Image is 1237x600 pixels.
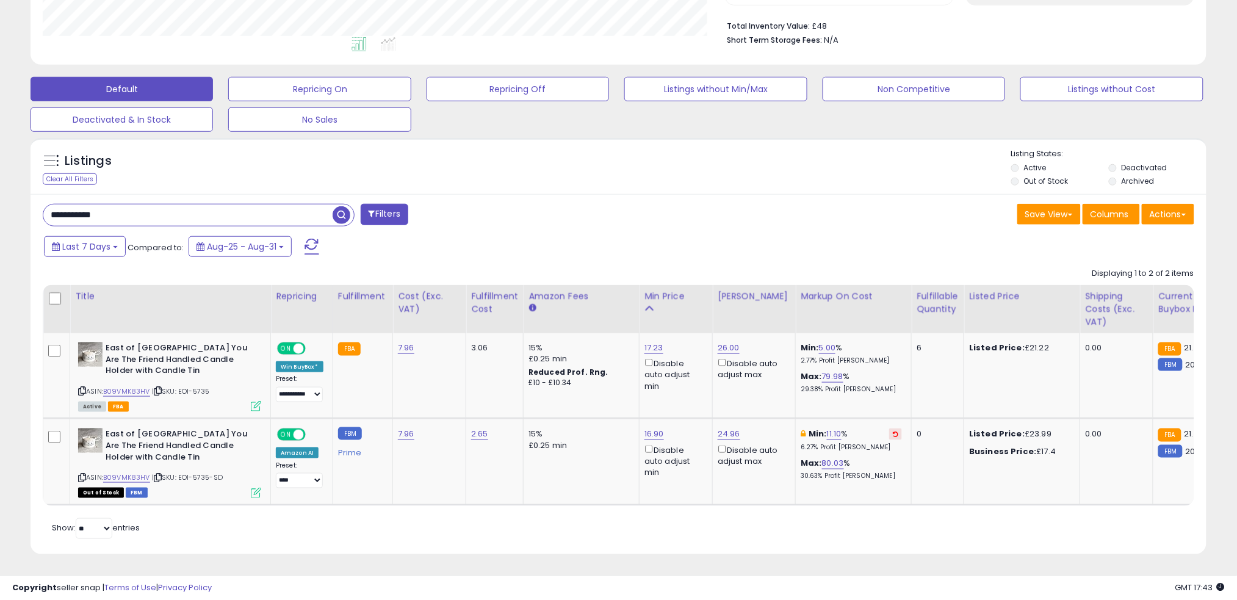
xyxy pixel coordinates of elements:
div: Fulfillment [338,290,388,303]
a: 79.98 [822,370,843,383]
b: Min: [801,342,819,353]
a: 7.96 [398,342,414,354]
li: £48 [727,18,1185,32]
div: 15% [528,428,630,439]
small: Amazon Fees. [528,303,536,314]
div: £23.99 [969,428,1070,439]
span: | SKU: EOI-5735 [152,386,210,396]
p: 2.77% Profit [PERSON_NAME] [801,356,902,365]
div: % [801,458,902,480]
div: £17.4 [969,446,1070,457]
div: £0.25 min [528,353,630,364]
div: ASIN: [78,342,261,410]
img: 51inbYJxHfL._SL40_.jpg [78,342,103,367]
b: Max: [801,457,822,469]
b: Reduced Prof. Rng. [528,367,608,377]
a: 7.96 [398,428,414,440]
p: 29.38% Profit [PERSON_NAME] [801,385,902,394]
div: Listed Price [969,290,1075,303]
div: £10 - £10.34 [528,378,630,388]
span: All listings that are currently out of stock and unavailable for purchase on Amazon [78,488,124,498]
label: Active [1024,162,1047,173]
div: Clear All Filters [43,173,97,185]
button: Non Competitive [823,77,1005,101]
div: Disable auto adjust min [644,356,703,392]
span: Show: entries [52,522,140,533]
b: Listed Price: [969,342,1025,353]
button: Columns [1083,204,1140,225]
b: Min: [809,428,827,439]
p: Listing States: [1011,148,1206,160]
th: The percentage added to the cost of goods (COGS) that forms the calculator for Min & Max prices. [796,285,912,333]
span: 21.22 [1185,342,1204,353]
a: 24.96 [718,428,740,440]
button: Actions [1142,204,1194,225]
b: Business Price: [969,446,1036,457]
small: FBM [1158,358,1182,371]
div: Disable auto adjust min [644,443,703,479]
div: 6 [917,342,954,353]
span: | SKU: EOI-5735-SD [152,472,223,482]
span: FBA [108,402,129,412]
div: % [801,371,902,394]
button: Repricing On [228,77,411,101]
div: Amazon Fees [528,290,634,303]
div: 0 [917,428,954,439]
span: N/A [824,34,838,46]
a: B09VMK83HV [103,472,150,483]
div: £0.25 min [528,440,630,451]
div: 15% [528,342,630,353]
button: Listings without Cost [1020,77,1203,101]
a: 5.00 [819,342,836,354]
span: Aug-25 - Aug-31 [207,240,276,253]
div: Title [75,290,265,303]
button: Listings without Min/Max [624,77,807,101]
small: FBM [338,427,362,440]
a: B09VMK83HV [103,386,150,397]
label: Deactivated [1121,162,1167,173]
a: 2.65 [471,428,488,440]
span: ON [278,430,294,440]
div: Shipping Costs (Exc. VAT) [1085,290,1148,328]
div: Fulfillable Quantity [917,290,959,316]
button: Filters [361,204,408,225]
button: Last 7 Days [44,236,126,257]
h5: Listings [65,153,112,170]
a: 11.10 [827,428,842,440]
div: Disable auto adjust max [718,443,786,467]
div: £21.22 [969,342,1070,353]
a: 80.03 [822,457,844,469]
span: 21.22 [1185,428,1204,439]
div: 3.06 [471,342,514,353]
button: Save View [1017,204,1081,225]
div: Cost (Exc. VAT) [398,290,461,316]
span: Columns [1091,208,1129,220]
span: ON [278,344,294,354]
button: Default [31,77,213,101]
small: FBM [1158,445,1182,458]
div: Amazon AI [276,447,319,458]
small: FBA [338,342,361,356]
div: Win BuyBox * [276,361,323,372]
small: FBA [1158,428,1181,442]
div: Fulfillment Cost [471,290,518,316]
div: Preset: [276,461,323,489]
button: Aug-25 - Aug-31 [189,236,292,257]
span: Last 7 Days [62,240,110,253]
label: Out of Stock [1024,176,1069,186]
div: Displaying 1 to 2 of 2 items [1092,268,1194,280]
div: Repricing [276,290,328,303]
span: 20.71 [1186,446,1205,457]
span: All listings currently available for purchase on Amazon [78,402,106,412]
a: 26.00 [718,342,740,354]
div: Prime [338,443,383,458]
div: Markup on Cost [801,290,906,303]
strong: Copyright [12,582,57,593]
a: 17.23 [644,342,663,354]
span: OFF [304,344,323,354]
span: Compared to: [128,242,184,253]
div: [PERSON_NAME] [718,290,790,303]
span: FBM [126,488,148,498]
b: East of [GEOGRAPHIC_DATA] You Are The Friend Handled Candle Holder with Candle Tin [106,342,254,380]
div: Current Buybox Price [1158,290,1221,316]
